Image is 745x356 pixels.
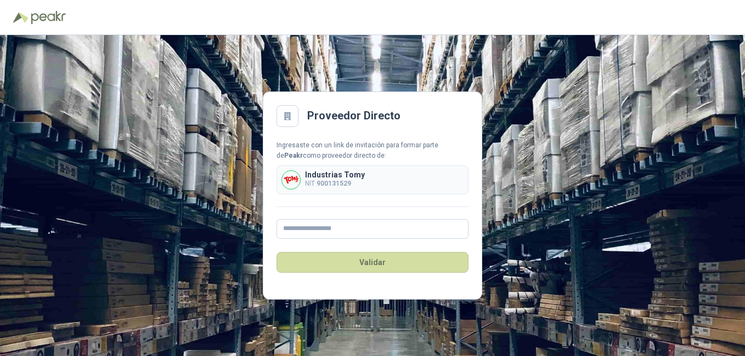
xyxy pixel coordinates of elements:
h2: Proveedor Directo [307,107,400,124]
button: Validar [276,252,469,273]
img: Peakr [31,11,66,24]
p: Industrias Tomy [305,171,365,179]
img: Company Logo [282,171,300,189]
p: NIT [305,179,365,189]
b: Peakr [284,152,303,159]
b: 900131529 [317,180,351,187]
img: Logo [13,12,29,23]
div: Ingresaste con un link de invitación para formar parte de como proveedor directo de: [276,140,469,161]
